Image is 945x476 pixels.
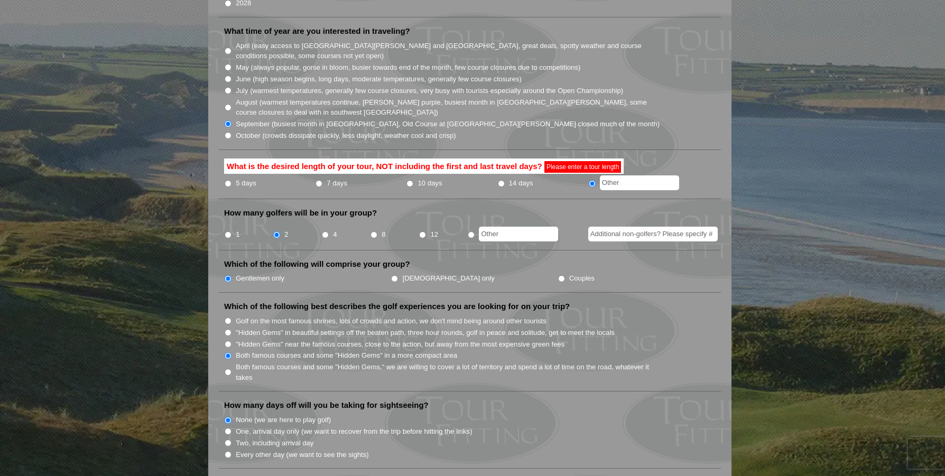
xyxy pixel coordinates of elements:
[236,74,522,85] label: June (high season begins, long days, moderate temperatures, generally few course closures)
[236,229,239,240] label: 1
[236,62,580,73] label: May (always popular, gorse in bloom, busier towards end of the month, few course closures due to ...
[236,119,660,129] label: September (busiest month in [GEOGRAPHIC_DATA], Old Course at [GEOGRAPHIC_DATA][PERSON_NAME] close...
[236,426,472,437] label: One, arrival day only (we want to recover from the trip before hitting the links)
[403,273,495,284] label: [DEMOGRAPHIC_DATA] only
[569,273,595,284] label: Couples
[236,328,615,338] label: "Hidden Gems" in beautiful settings off the beaten path, three hour rounds, golf in peace and sol...
[224,259,410,269] label: Which of the following will comprise your group?
[236,178,256,189] label: 5 days
[224,400,429,410] label: How many days off will you be taking for sightseeing?
[236,438,313,449] label: Two, including arrival day
[600,175,679,190] input: Other
[236,130,456,141] label: October (crowds dissipate quickly, less daylight, weather cool and crisp)
[236,350,457,361] label: Both famous courses and some "Hidden Gems" in a more compact area
[430,229,438,240] label: 12
[544,161,621,173] span: Please enter a tour length
[236,362,661,382] label: Both famous courses and some "Hidden Gems," we are willing to cover a lot of territory and spend ...
[236,415,331,425] label: None (we are here to play golf)
[479,227,558,241] input: Other
[418,178,442,189] label: 10 days
[509,178,533,189] label: 14 days
[236,339,564,350] label: "Hidden Gems" near the famous courses, close to the action, but away from the most expensive gree...
[333,229,337,240] label: 4
[224,208,377,218] label: How many golfers will be in your group?
[236,86,623,96] label: July (warmest temperatures, generally few course closures, very busy with tourists especially aro...
[236,273,284,284] label: Gentlemen only
[224,26,410,36] label: What time of year are you interested in traveling?
[236,41,661,61] label: April (easy access to [GEOGRAPHIC_DATA][PERSON_NAME] and [GEOGRAPHIC_DATA], great deals, spotty w...
[588,227,718,241] input: Additional non-golfers? Please specify #
[224,158,624,174] label: What is the desired length of your tour, NOT including the first and last travel days?
[224,301,570,312] label: Which of the following best describes the golf experiences you are looking for on your trip?
[327,178,347,189] label: 7 days
[236,316,546,326] label: Golf on the most famous shrines, lots of crowds and action, we don't mind being around other tour...
[382,229,385,240] label: 8
[236,97,661,118] label: August (warmest temperatures continue, [PERSON_NAME] purple, busiest month in [GEOGRAPHIC_DATA][P...
[284,229,288,240] label: 2
[236,450,368,460] label: Every other day (we want to see the sights)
